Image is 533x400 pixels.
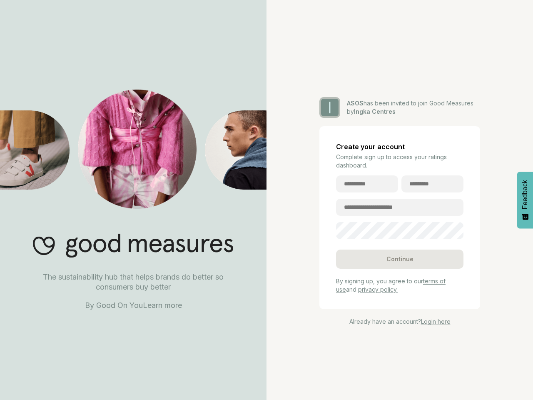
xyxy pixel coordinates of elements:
[336,277,446,293] a: terms of use
[336,153,463,170] p: Complete sign up to access your ratings dashboard.
[340,99,480,116] div: has been invited to join Good Measures by
[517,172,533,228] button: Feedback - Show survey
[347,100,364,107] strong: ASOS
[521,180,529,209] span: Feedback
[421,318,451,325] a: Login here
[336,277,463,294] p: By signing up, you agree to our and
[354,108,396,115] strong: Ingka Centres
[358,286,398,293] a: privacy policy.
[349,317,451,326] p: Already have an account?
[336,250,463,269] div: Continue
[328,98,332,117] span: I
[24,300,242,310] p: By Good On You
[33,233,234,258] img: Good Measures
[205,110,266,190] img: Good Measures
[24,272,242,292] p: The sustainability hub that helps brands do better so consumers buy better
[336,143,463,151] h4: Create your account
[143,301,182,310] a: Learn more
[78,90,197,209] img: Good Measures
[496,363,525,392] iframe: Website support platform help button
